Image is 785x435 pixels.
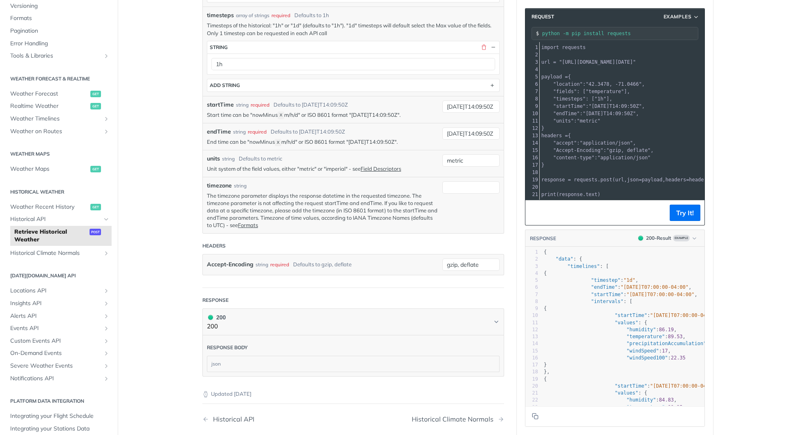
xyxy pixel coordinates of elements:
span: "1d" [624,277,635,283]
span: "intervals" [591,299,624,304]
span: Events API [10,324,101,332]
span: = [565,74,568,80]
span: X [277,140,280,145]
span: "data" [556,256,573,262]
span: "timesteps" [553,96,585,102]
label: timezone [207,181,232,190]
a: Weather TimelinesShow subpages for Weather Timelines [6,113,112,125]
div: required [270,259,289,270]
span: : { [544,390,647,396]
span: Example [673,235,690,241]
span: "startTime" [615,312,647,318]
div: 21 [525,191,539,198]
div: 11 [525,319,538,326]
div: 2 [525,256,538,263]
a: Field Descriptors [361,165,401,172]
span: "endTime" [591,284,618,290]
span: post [601,177,612,183]
span: : , [541,111,639,116]
div: Defaults to gzip, deflate [293,259,352,270]
p: End time can be "nowMinus m/h/d" or ISO 8601 format "[DATE]T14:09:50Z". [207,138,438,146]
span: = [553,59,556,65]
span: Integrating your Stations Data [10,425,110,433]
span: "[DATE]T07:00:00-04:00" [621,284,689,290]
span: "timestep" [591,277,621,283]
div: json [207,356,499,372]
span: get [90,91,101,97]
button: Show subpages for Alerts API [103,313,110,319]
span: url [615,177,624,183]
span: "[DATE]T14:09:50Z" [583,111,636,116]
span: response [541,177,565,183]
a: Integrating your Flight Schedule [6,410,112,422]
h2: Weather Forecast & realtime [6,75,112,83]
span: "windSpeed" [626,348,659,354]
span: 22.35 [671,355,686,361]
span: 89.53 [668,334,682,339]
span: : , [541,103,645,109]
div: 5 [525,73,539,80]
button: Show subpages for Custom Events API [103,338,110,344]
span: { [541,133,571,138]
span: Severe Weather Events [10,362,101,370]
span: url [541,59,550,65]
div: 4 [525,66,539,73]
p: Start time can be "nowMinus m/h/d" or ISO 8601 format "[DATE]T14:09:50Z". [207,111,438,119]
span: "windSpeed100" [626,355,668,361]
a: Historical Climate NormalsShow subpages for Historical Climate Normals [6,247,112,259]
span: Historical Climate Normals [10,249,101,257]
span: 84.83 [659,397,674,403]
button: Hide [489,44,497,51]
span: : , [544,397,677,403]
div: 9 [525,103,539,110]
span: Alerts API [10,312,101,320]
div: 14 [525,139,539,147]
button: Show subpages for Tools & Libraries [103,53,110,59]
div: 20 [525,183,539,191]
div: 18 [525,169,539,176]
a: Weather Forecastget [6,88,112,100]
span: "values" [615,320,638,326]
h2: Platform DATA integration [6,397,112,405]
span: Formats [10,14,110,22]
div: 8 [525,298,538,305]
a: Previous Page: Historical API [202,415,332,423]
span: : , [544,284,691,290]
span: requests [574,177,598,183]
span: Insights API [10,299,101,308]
span: "[DATE]T07:00:00-04:00" [650,312,718,318]
span: 17 [662,348,668,354]
div: 13 [525,132,539,139]
span: : , [541,147,654,153]
a: Formats [6,12,112,25]
div: 10 [525,110,539,117]
div: 18 [525,368,538,375]
button: Copy to clipboard [529,207,541,219]
span: }, [544,369,550,375]
span: Weather Maps [10,165,88,173]
span: = [565,133,568,138]
span: { [544,376,547,382]
span: 89.25 [668,404,682,410]
span: Realtime Weather [10,102,88,110]
a: Alerts APIShow subpages for Alerts API [6,310,112,322]
span: : , [544,341,715,346]
div: 6 [525,284,538,291]
p: The timezone parameter displays the response datetime in the requested timezone. The timezone par... [207,192,438,229]
div: 17 [525,161,539,169]
div: 19 [525,376,538,383]
div: string [256,259,268,270]
button: Try It! [670,205,700,221]
span: { [544,249,547,255]
span: "temperature" [585,89,624,94]
button: Examples [661,13,702,21]
svg: Chevron [493,319,500,325]
span: "timelines" [567,263,600,269]
div: 3 [525,263,538,270]
span: : , [544,277,638,283]
div: 200 200200 [202,335,504,377]
span: "temperature" [626,404,665,410]
span: "accept" [553,140,577,146]
button: Show subpages for Severe Weather Events [103,363,110,369]
span: = [568,177,571,183]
